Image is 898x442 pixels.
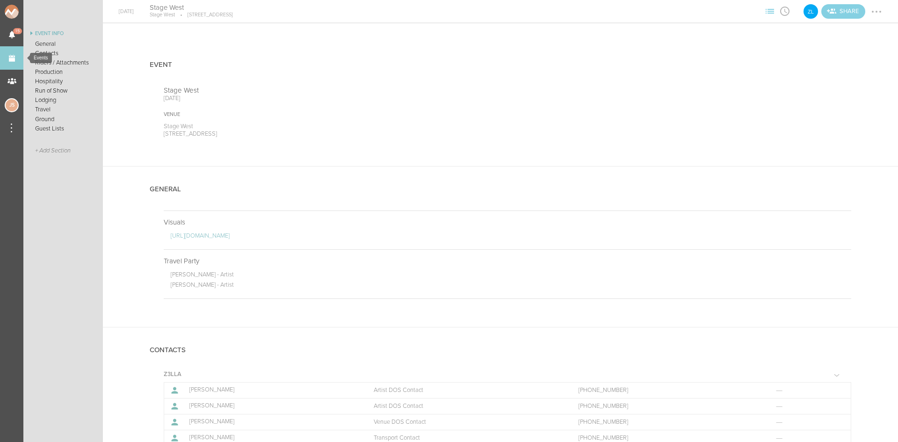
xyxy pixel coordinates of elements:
a: Travel [23,105,103,114]
p: [PERSON_NAME] [189,386,353,394]
p: Travel Party [164,257,851,265]
span: View Sections [762,8,777,14]
p: [PERSON_NAME] - Artist [171,271,851,281]
a: General [23,39,103,49]
a: Lodging [23,95,103,105]
span: 15 [13,28,22,34]
p: Stage West [164,123,487,130]
a: Ground [23,115,103,124]
p: [PERSON_NAME] - Artist [171,281,851,291]
a: Contacts [23,49,103,58]
p: Visuals [164,218,851,226]
p: Artist DOS Contact [374,386,558,394]
a: Event Info [23,28,103,39]
p: [STREET_ADDRESS] [164,130,487,138]
a: [PHONE_NUMBER] [579,434,755,442]
p: [PERSON_NAME] [189,434,353,442]
h4: Contacts [150,346,186,354]
a: Guest Lists [23,124,103,133]
p: Stage West [164,86,487,94]
div: Venue [164,111,487,118]
p: [PERSON_NAME] [189,402,353,410]
a: [URL][DOMAIN_NAME] [171,232,230,239]
h4: Event [150,61,172,69]
div: Jessica Smith [5,98,19,112]
span: + Add Section [35,147,71,154]
div: ZL [803,3,819,20]
h4: General [150,185,181,193]
a: Run of Show [23,86,103,95]
a: Production [23,67,103,77]
a: Riders / Attachments [23,58,103,67]
p: [DATE] [164,94,487,102]
img: NOMAD [5,5,58,19]
a: Hospitality [23,77,103,86]
h5: Z3LLA [164,371,181,377]
a: [PHONE_NUMBER] [579,418,755,426]
p: Transport Contact [374,434,558,442]
span: View Itinerary [777,8,792,14]
p: Venue DOS Contact [374,418,558,426]
p: [PERSON_NAME] [189,418,353,426]
p: [STREET_ADDRESS] [175,12,233,18]
h4: Stage West [150,3,233,12]
a: [PHONE_NUMBER] [579,402,755,410]
a: Invite teams to the Event [821,4,865,19]
a: [PHONE_NUMBER] [579,386,755,394]
div: Share [821,4,865,19]
p: Artist DOS Contact [374,402,558,410]
p: Stage West [150,12,175,18]
div: Z3LLA [803,3,819,20]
